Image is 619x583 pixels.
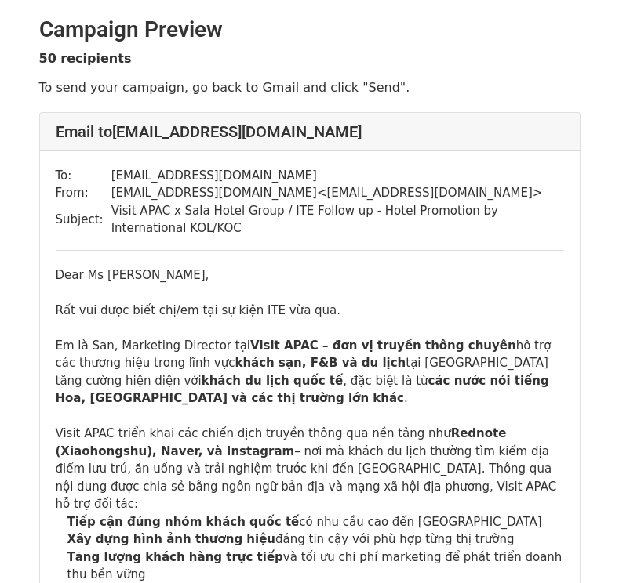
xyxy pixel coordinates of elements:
b: Tiếp cận đúng nhóm khách quốc tế [67,515,300,529]
b: khách sạn, F&B và du lịch [235,356,406,370]
td: Visit APAC x Sala Hotel Group / ITE Follow up - Hotel Promotion by International KOL/KOC [111,202,564,237]
div: Dear Ms [PERSON_NAME], Rất vui được biết chị/em tại sự kiện ITE vừa qua. [56,266,564,320]
td: Subject: [56,202,111,237]
li: có nhu cầu cao đến [GEOGRAPHIC_DATA] [67,513,564,531]
td: [EMAIL_ADDRESS][DOMAIN_NAME] [111,167,564,185]
strong: 50 recipients [39,51,132,66]
p: To send your campaign, go back to Gmail and click "Send". [39,79,581,96]
li: đáng tin cậy với phù hợp từng thị trường [67,530,564,549]
b: Xây dựng hình ảnh thương hiệu [67,532,276,546]
td: To: [56,167,111,185]
td: [EMAIL_ADDRESS][DOMAIN_NAME] < [EMAIL_ADDRESS][DOMAIN_NAME] > [111,184,564,202]
b: các nước nói tiếng Hoa, [GEOGRAPHIC_DATA] và các thị trường lớn khác [56,374,549,406]
b: khách du lịch quốc tế [202,374,343,388]
b: Visit APAC – đơn vị truyền thông chuyên [250,339,516,353]
td: From: [56,184,111,202]
b: Rednote (Xiaohongshu), Naver, và Instagram [56,426,507,458]
h2: Campaign Preview [39,16,581,43]
b: Tăng lượng khách hàng trực tiếp [67,550,283,564]
h4: Email to [EMAIL_ADDRESS][DOMAIN_NAME] [56,122,564,141]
